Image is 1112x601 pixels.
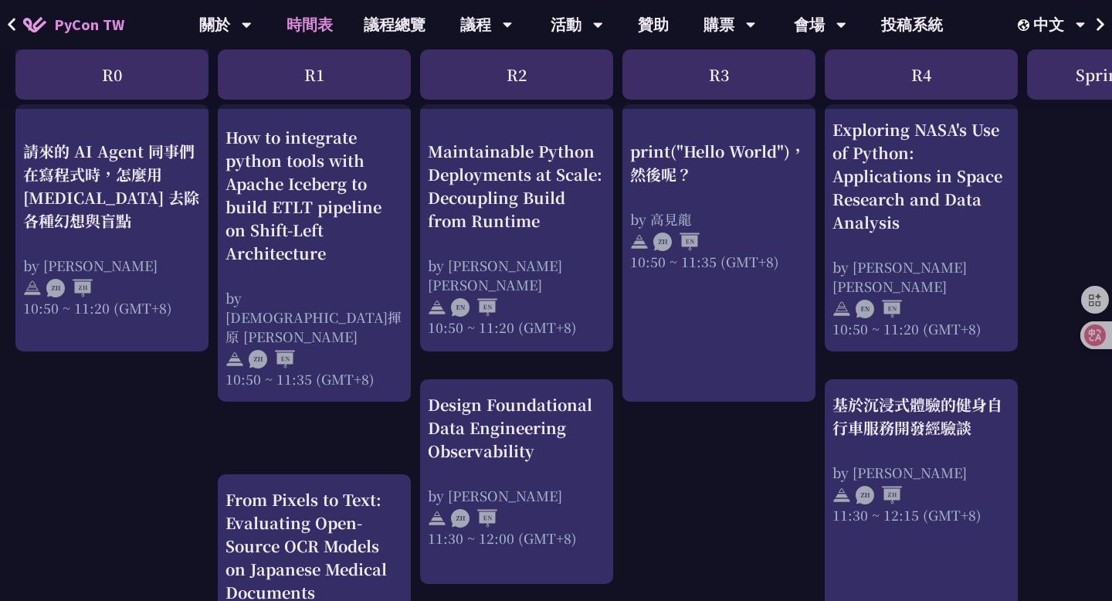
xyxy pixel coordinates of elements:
[8,5,140,44] a: PyCon TW
[54,13,124,36] span: PyCon TW
[825,49,1018,100] div: R4
[23,279,42,297] img: svg+xml;base64,PHN2ZyB4bWxucz0iaHR0cDovL3d3dy53My5vcmcvMjAwMC9zdmciIHdpZHRoPSIyNCIgaGVpZ2h0PSIyNC...
[218,49,411,100] div: R1
[225,351,244,369] img: svg+xml;base64,PHN2ZyB4bWxucz0iaHR0cDovL3d3dy53My5vcmcvMjAwMC9zdmciIHdpZHRoPSIyNCIgaGVpZ2h0PSIyNC...
[15,49,208,100] div: R0
[428,298,446,317] img: svg+xml;base64,PHN2ZyB4bWxucz0iaHR0cDovL3d3dy53My5vcmcvMjAwMC9zdmciIHdpZHRoPSIyNCIgaGVpZ2h0PSIyNC...
[832,118,1010,234] div: Exploring NASA's Use of Python: Applications in Space Research and Data Analysis
[225,288,403,346] div: by [DEMOGRAPHIC_DATA]揮原 [PERSON_NAME]
[428,486,605,505] div: by [PERSON_NAME]
[451,298,497,317] img: ENEN.5a408d1.svg
[428,255,605,294] div: by [PERSON_NAME] [PERSON_NAME]
[428,139,605,232] div: Maintainable Python Deployments at Scale: Decoupling Build from Runtime
[428,118,605,338] a: Maintainable Python Deployments at Scale: Decoupling Build from Runtime by [PERSON_NAME] [PERSON_...
[23,139,201,232] div: 請來的 AI Agent 同事們在寫程式時，怎麼用 [MEDICAL_DATA] 去除各種幻想與盲點
[630,233,649,251] img: svg+xml;base64,PHN2ZyB4bWxucz0iaHR0cDovL3d3dy53My5vcmcvMjAwMC9zdmciIHdpZHRoPSIyNCIgaGVpZ2h0PSIyNC...
[420,49,613,100] div: R2
[46,279,93,297] img: ZHZH.38617ef.svg
[832,300,851,318] img: svg+xml;base64,PHN2ZyB4bWxucz0iaHR0cDovL3d3dy53My5vcmcvMjAwMC9zdmciIHdpZHRoPSIyNCIgaGVpZ2h0PSIyNC...
[622,49,815,100] div: R3
[225,126,403,265] div: How to integrate python tools with Apache Iceberg to build ETLT pipeline on Shift-Left Architecture
[832,319,1010,338] div: 10:50 ~ 11:20 (GMT+8)
[832,505,1010,525] div: 11:30 ~ 12:15 (GMT+8)
[832,393,1010,440] div: 基於沉浸式體驗的健身自行車服務開發經驗談
[23,297,201,317] div: 10:50 ~ 11:20 (GMT+8)
[23,255,201,274] div: by [PERSON_NAME]
[1018,19,1033,31] img: Locale Icon
[23,118,201,338] a: 請來的 AI Agent 同事們在寫程式時，怎麼用 [MEDICAL_DATA] 去除各種幻想與盲點 by [PERSON_NAME] 10:50 ~ 11:20 (GMT+8)
[630,251,808,270] div: 10:50 ~ 11:35 (GMT+8)
[249,351,295,369] img: ZHEN.371966e.svg
[451,509,497,528] img: ZHEN.371966e.svg
[225,118,403,389] a: How to integrate python tools with Apache Iceberg to build ETLT pipeline on Shift-Left Architectu...
[856,300,902,318] img: ENEN.5a408d1.svg
[832,118,1010,338] a: Exploring NASA's Use of Python: Applications in Space Research and Data Analysis by [PERSON_NAME]...
[832,486,851,504] img: svg+xml;base64,PHN2ZyB4bWxucz0iaHR0cDovL3d3dy53My5vcmcvMjAwMC9zdmciIHdpZHRoPSIyNCIgaGVpZ2h0PSIyNC...
[428,393,605,463] div: Design Foundational Data Engineering Observability
[225,369,403,389] div: 10:50 ~ 11:35 (GMT+8)
[630,139,808,185] div: print("Hello World")，然後呢？
[428,528,605,548] div: 11:30 ~ 12:00 (GMT+8)
[856,486,902,504] img: ZHZH.38617ef.svg
[428,317,605,336] div: 10:50 ~ 11:20 (GMT+8)
[428,509,446,528] img: svg+xml;base64,PHN2ZyB4bWxucz0iaHR0cDovL3d3dy53My5vcmcvMjAwMC9zdmciIHdpZHRoPSIyNCIgaGVpZ2h0PSIyNC...
[23,17,46,32] img: Home icon of PyCon TW 2025
[832,463,1010,482] div: by [PERSON_NAME]
[653,233,700,251] img: ZHEN.371966e.svg
[832,257,1010,296] div: by [PERSON_NAME] [PERSON_NAME]
[630,209,808,228] div: by 高見龍
[428,393,605,571] a: Design Foundational Data Engineering Observability by [PERSON_NAME] 11:30 ~ 12:00 (GMT+8)
[630,118,808,389] a: print("Hello World")，然後呢？ by 高見龍 10:50 ~ 11:35 (GMT+8)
